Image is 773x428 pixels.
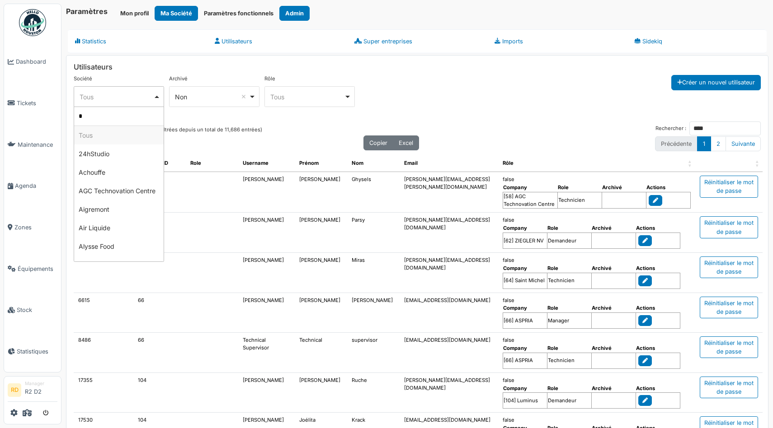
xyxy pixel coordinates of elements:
[369,140,387,146] span: Copier
[68,29,207,53] a: Statistics
[295,333,347,373] td: Technical
[363,135,393,150] button: Copier
[114,6,155,21] a: Mon profil
[14,223,57,232] span: Zones
[503,183,557,192] th: Company
[80,92,153,102] div: Tous
[186,155,238,172] th: Role
[74,333,133,373] td: 8486
[18,265,57,273] span: Équipements
[498,213,695,253] td: false
[636,264,680,273] th: Actions
[636,224,680,233] th: Actions
[591,384,636,393] th: Archivé
[602,183,646,192] th: Archivé
[25,380,57,400] li: R2 D2
[671,75,761,90] button: Créer un nouvel utilisateur
[4,41,61,83] a: Dashboard
[16,57,57,66] span: Dashboard
[547,233,591,248] td: Demandeur
[503,384,547,393] th: Company
[74,107,164,126] input: Tous
[295,155,347,172] th: Prénom
[498,172,695,213] td: false
[238,333,295,373] td: Technical Supervisor
[347,155,400,172] th: Nom
[295,213,347,253] td: [PERSON_NAME]
[238,172,295,213] td: [PERSON_NAME]
[700,216,758,238] div: Réinitialiser le mot de passe
[700,377,758,398] div: Réinitialiser le mot de passe
[264,75,275,83] label: Rôle
[17,99,57,107] span: Tickets
[400,373,498,413] td: [PERSON_NAME][EMAIL_ADDRESS][DOMAIN_NAME]
[238,155,295,172] th: Username
[700,297,758,318] div: Réinitialiser le mot de passe
[238,213,295,253] td: [PERSON_NAME]
[74,237,164,256] div: Alysse Food
[393,135,419,150] button: Excel
[400,253,498,293] td: [PERSON_NAME][EMAIL_ADDRESS][DOMAIN_NAME]
[74,200,164,219] div: Aigremont
[503,344,547,353] th: Company
[347,333,400,373] td: supervisor
[270,92,344,102] div: Tous
[695,155,763,172] th: : activer pour trier la colonne par ordre croissant
[503,353,547,368] td: [66] ASPRIA
[689,121,761,135] input: Rechercher :
[279,6,310,21] button: Admin
[175,92,249,102] div: Non
[646,183,690,192] th: Actions
[238,373,295,413] td: [PERSON_NAME]
[547,313,591,329] td: Manager
[487,29,627,53] a: Imports
[347,213,400,253] td: Parsy
[726,136,761,151] a: Suivante
[547,384,591,393] th: Role
[400,172,498,213] td: [PERSON_NAME][EMAIL_ADDRESS][PERSON_NAME][DOMAIN_NAME]
[17,306,57,314] span: Stock
[547,393,591,409] td: Demandeur
[557,183,602,192] th: Role
[347,29,487,53] a: Super entreprises
[700,256,758,278] div: Réinitialiser le mot de passe
[8,380,57,402] a: RD ManagerR2 D2
[400,333,498,373] td: [EMAIL_ADDRESS][DOMAIN_NAME]
[697,136,711,151] a: 1
[400,213,498,253] td: [PERSON_NAME][EMAIL_ADDRESS][DOMAIN_NAME]
[547,264,591,273] th: Role
[547,224,591,233] th: Role
[591,344,636,353] th: Archivé
[503,304,547,312] th: Company
[74,219,164,237] div: Air Liquide
[18,140,57,149] span: Maintenance
[239,92,248,101] button: Remove item: 'false'
[295,253,347,293] td: [PERSON_NAME]
[636,384,680,393] th: Actions
[591,264,636,273] th: Archivé
[347,253,400,293] td: Miras
[74,256,164,274] div: Arverne
[636,304,680,312] th: Actions
[700,336,758,358] div: Réinitialiser le mot de passe
[295,293,347,333] td: [PERSON_NAME]
[133,253,186,293] td: 64
[547,353,591,368] td: Technicien
[155,6,198,21] button: Ma Société
[399,140,413,146] span: Excel
[198,6,279,21] button: Paramètres fonctionnels
[295,373,347,413] td: [PERSON_NAME]
[8,383,21,397] li: RD
[547,304,591,312] th: Role
[74,293,133,333] td: 6615
[347,373,400,413] td: Ruche
[655,121,761,135] label: Rechercher :
[207,29,347,53] a: Utilisateurs
[4,248,61,289] a: Équipements
[17,347,57,356] span: Statistiques
[503,273,547,288] td: [64] Saint Michel
[503,313,547,329] td: [66] ASPRIA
